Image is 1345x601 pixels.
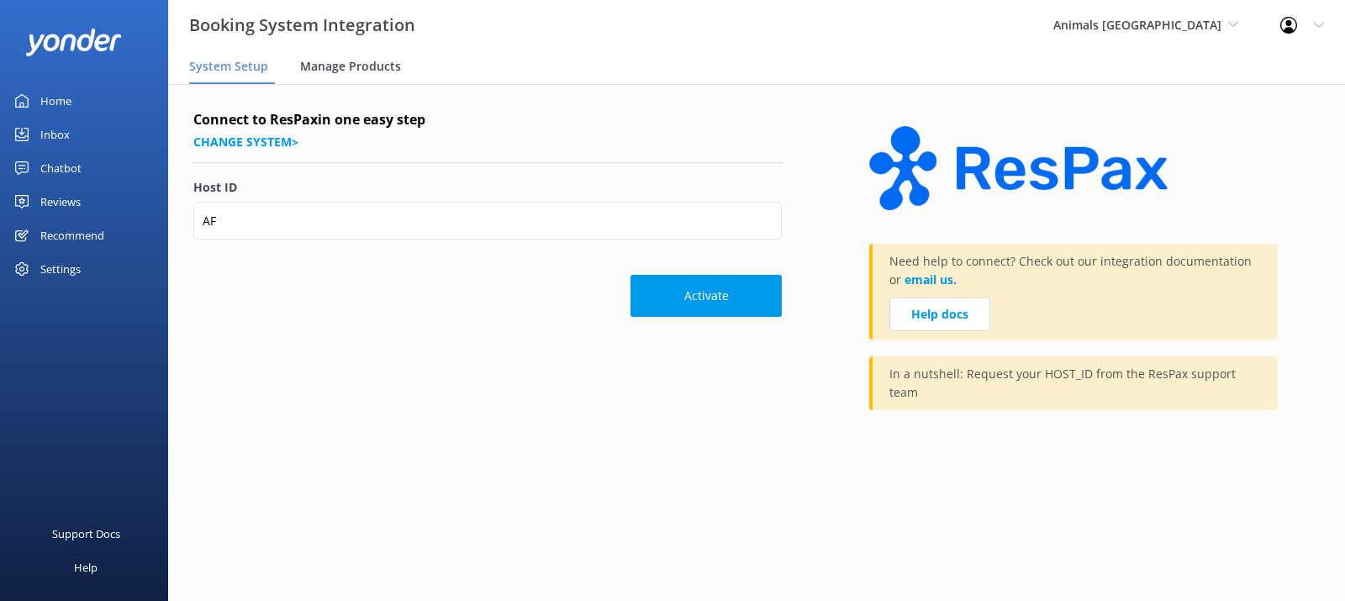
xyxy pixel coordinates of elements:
[193,178,782,197] label: Host ID
[40,185,81,219] div: Reviews
[40,84,71,118] div: Home
[1053,17,1221,33] span: Animals [GEOGRAPHIC_DATA]
[25,29,122,56] img: yonder-white-logo.png
[889,298,990,331] a: Help docs
[630,275,782,317] button: Activate
[52,517,120,551] div: Support Docs
[869,109,1172,227] img: ResPax
[905,272,957,287] a: email us.
[40,219,104,252] div: Recommend
[40,252,81,286] div: Settings
[189,12,415,39] h3: Booking System Integration
[40,118,70,151] div: Inbox
[300,58,401,75] span: Manage Products
[869,356,1278,410] div: In a nutshell: Request your HOST_ID from the ResPax support team
[74,551,98,584] div: Help
[189,58,268,75] span: System Setup
[193,202,782,240] input: Host ID
[193,134,298,150] a: Change system>
[889,252,1261,298] p: Need help to connect? Check out our integration documentation or
[40,151,82,185] div: Chatbot
[193,109,782,131] h4: Connect to ResPax in one easy step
